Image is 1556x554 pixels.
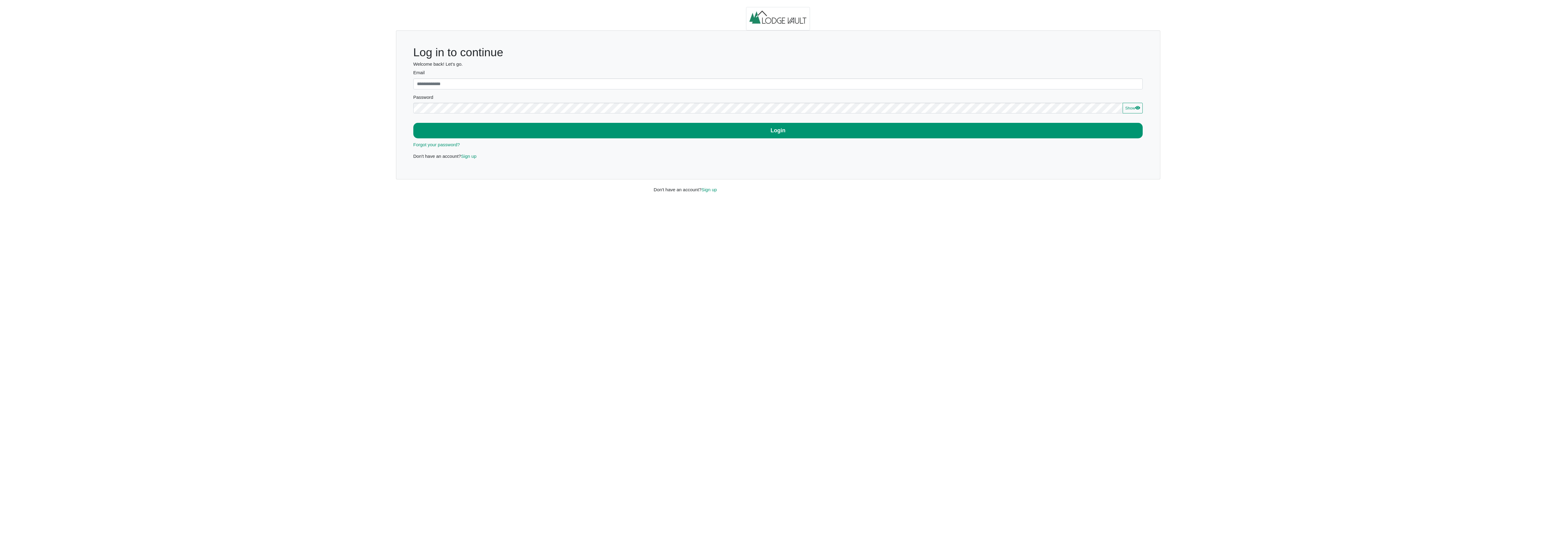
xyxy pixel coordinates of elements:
[413,69,1143,76] label: Email
[701,187,717,192] a: Sign up
[413,94,1143,103] legend: Password
[649,179,907,193] div: Don't have an account?
[1135,105,1140,110] svg: eye fill
[461,154,477,159] a: Sign up
[746,7,810,31] img: logo.2b93711c.jpg
[413,142,460,147] a: Forgot your password?
[771,127,786,133] b: Login
[413,153,1143,160] p: Don't have an account?
[413,123,1143,138] button: Login
[1123,103,1143,114] button: Showeye fill
[413,61,1143,67] h6: Welcome back! Let's go.
[413,46,1143,59] h1: Log in to continue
